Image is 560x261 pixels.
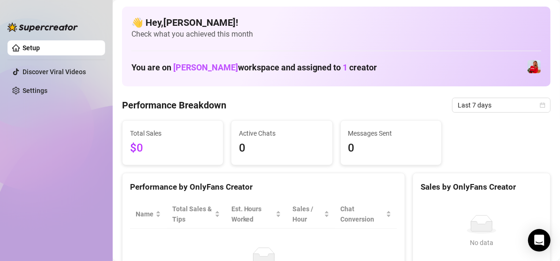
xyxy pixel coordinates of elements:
span: [PERSON_NAME] [173,62,238,72]
div: Sales by OnlyFans Creator [421,181,543,193]
div: Performance by OnlyFans Creator [130,181,397,193]
span: Sales / Hour [292,204,322,224]
span: $0 [130,139,215,157]
div: No data [424,238,539,248]
span: Messages Sent [348,128,434,138]
th: Chat Conversion [335,200,398,229]
th: Name [130,200,167,229]
span: Total Sales [130,128,215,138]
img: THE (@dominopresley) [528,60,541,73]
a: Discover Viral Videos [23,68,86,76]
span: Check what you achieved this month [131,29,541,39]
a: Settings [23,87,47,94]
span: 0 [348,139,434,157]
div: Open Intercom Messenger [528,229,551,252]
span: 1 [343,62,347,72]
a: Setup [23,44,40,52]
span: calendar [540,102,545,108]
th: Total Sales & Tips [167,200,226,229]
span: Active Chats [239,128,324,138]
span: Chat Conversion [341,204,384,224]
h4: Performance Breakdown [122,99,226,112]
img: logo-BBDzfeDw.svg [8,23,78,32]
div: Est. Hours Worked [231,204,274,224]
span: 0 [239,139,324,157]
h1: You are on workspace and assigned to creator [131,62,377,73]
span: Last 7 days [458,98,545,112]
h4: 👋 Hey, [PERSON_NAME] ! [131,16,541,29]
span: Total Sales & Tips [172,204,213,224]
span: Name [136,209,153,219]
th: Sales / Hour [287,200,335,229]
